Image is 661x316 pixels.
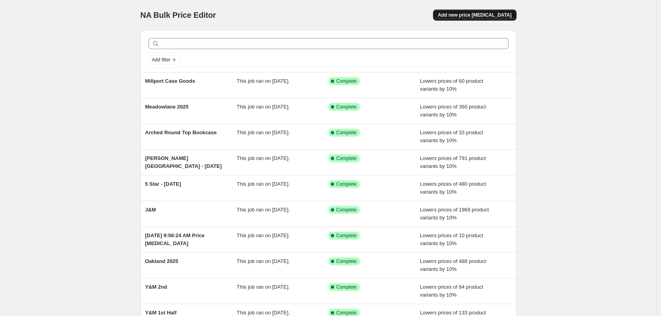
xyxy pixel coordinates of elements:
span: Lowers prices of 1969 product variants by 10% [420,207,489,221]
span: Complete [336,129,357,136]
span: This job ran on [DATE]. [237,258,290,264]
span: Millport Case Goods [145,78,195,84]
span: Complete [336,284,357,290]
span: Add filter [152,57,171,63]
span: Lowers prices of 791 product variants by 10% [420,155,486,169]
span: Lowers prices of 84 product variants by 10% [420,284,483,298]
span: This job ran on [DATE]. [237,207,290,213]
span: Complete [336,310,357,316]
span: Lowers prices of 488 product variants by 10% [420,258,486,272]
span: This job ran on [DATE]. [237,78,290,84]
span: Complete [336,258,357,265]
button: Add new price [MEDICAL_DATA] [433,10,516,21]
span: Lowers prices of 33 product variants by 10% [420,129,483,143]
span: Meadowlane 2025 [145,104,189,110]
span: This job ran on [DATE]. [237,104,290,110]
span: Complete [336,207,357,213]
span: This job ran on [DATE]. [237,129,290,135]
span: Arched Round Top Bookcase [145,129,217,135]
span: Lowers prices of 480 product variants by 10% [420,181,486,195]
span: Complete [336,232,357,239]
span: Complete [336,155,357,162]
span: This job ran on [DATE]. [237,232,290,238]
span: This job ran on [DATE]. [237,155,290,161]
span: [PERSON_NAME][GEOGRAPHIC_DATA] - [DATE] [145,155,222,169]
span: 5 Star - [DATE] [145,181,181,187]
span: This job ran on [DATE]. [237,310,290,316]
span: Complete [336,104,357,110]
span: Complete [336,181,357,187]
span: This job ran on [DATE]. [237,181,290,187]
span: Oakland 2025 [145,258,179,264]
span: Lowers prices of 10 product variants by 10% [420,232,483,246]
span: Lowers prices of 60 product variants by 10% [420,78,483,92]
span: This job ran on [DATE]. [237,284,290,290]
span: Lowers prices of 360 product variants by 10% [420,104,486,118]
span: NA Bulk Price Editor [141,11,216,19]
button: Add filter [148,55,180,65]
span: J&M [145,207,156,213]
span: Complete [336,78,357,84]
span: Y&M 2nd [145,284,167,290]
span: [DATE] 9:56:24 AM Price [MEDICAL_DATA] [145,232,205,246]
span: Y&M 1st Half [145,310,177,316]
span: Add new price [MEDICAL_DATA] [438,12,511,18]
